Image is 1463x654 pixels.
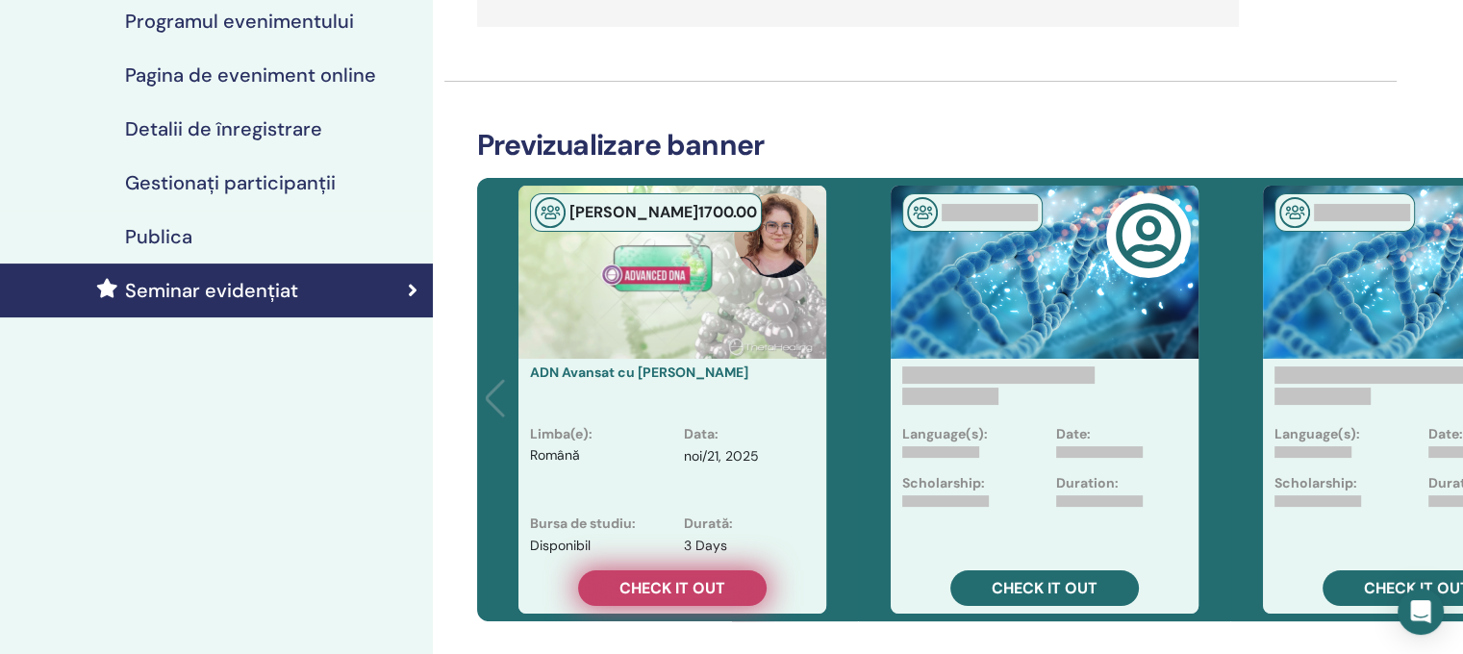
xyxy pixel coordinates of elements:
[530,446,580,498] p: Română
[569,202,757,222] span: [PERSON_NAME] 1700 .00
[125,225,192,248] h4: Publica
[125,63,376,87] h4: Pagina de eveniment online
[619,578,725,598] span: Check it out
[535,197,566,228] img: In-Person Seminar
[902,424,988,444] p: Language(s):
[684,536,727,556] p: 3 Days
[1428,424,1463,444] p: Date:
[992,578,1097,598] span: Check it out
[530,536,591,556] p: Disponibil
[530,424,593,444] p: Limba(e) :
[1274,473,1357,493] p: Scholarship:
[684,514,733,534] p: Durată :
[1056,424,1091,444] p: Date:
[530,514,636,534] p: Bursa de studiu :
[578,570,767,606] a: Check it out
[125,117,322,140] h4: Detalii de înregistrare
[1115,202,1182,269] img: user-circle-regular.svg
[1279,197,1310,228] img: In-Person Seminar
[734,193,819,278] img: default.jpg
[1274,424,1360,444] p: Language(s):
[684,424,719,444] p: Data :
[902,473,985,493] p: Scholarship:
[684,446,759,466] p: noi/21, 2025
[530,364,748,381] a: ADN Avansat cu [PERSON_NAME]
[125,171,336,194] h4: Gestionați participanții
[950,570,1139,606] a: Check it out
[1398,589,1444,635] div: Open Intercom Messenger
[907,197,938,228] img: In-Person Seminar
[1056,473,1119,493] p: Duration:
[125,279,298,302] h4: Seminar evidențiat
[125,10,354,33] h4: Programul evenimentului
